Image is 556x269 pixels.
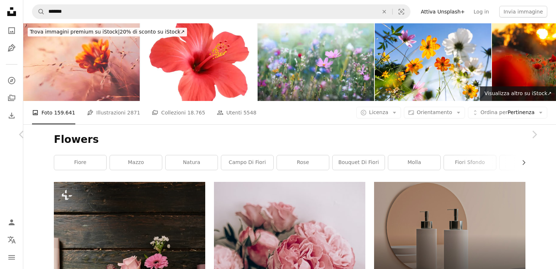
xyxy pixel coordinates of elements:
[4,91,19,105] a: Collezioni
[481,109,535,116] span: Pertinenza
[388,155,440,170] a: molla
[277,155,329,170] a: Rose
[152,101,205,124] a: Collezioni 18.765
[499,6,547,17] button: Invia immagine
[4,41,19,55] a: Illustrazioni
[166,155,218,170] a: natura
[417,109,452,115] span: Orientamento
[484,90,552,96] span: Visualizza altro su iStock ↗
[127,109,140,117] span: 2871
[393,5,410,19] button: Ricerca visiva
[87,101,140,124] a: Illustrazioni 2871
[140,23,257,101] img: Fiore di ibisco rosso isolato su sfondo bianco
[369,109,388,115] span: Licenza
[4,23,19,38] a: Foto
[512,100,556,169] a: Avanti
[469,6,493,17] a: Log in
[500,155,552,170] a: rosa
[444,155,496,170] a: fiori sfondo
[258,23,374,101] img: Panoramic Colorful Meadow
[480,86,556,101] a: Visualizza altro su iStock↗
[468,107,547,118] button: Ordina perPertinenza
[376,5,392,19] button: Elimina
[333,155,385,170] a: bouquet di fiori
[4,250,19,265] button: Menu
[23,23,191,41] a: Trova immagini premium su iStock|20% di sconto su iStock↗
[54,155,106,170] a: fiore
[375,23,491,101] img: Cosmos blooming in a park
[32,5,45,19] button: Cerca su Unsplash
[404,107,465,118] button: Orientamento
[4,73,19,88] a: Esplora
[110,155,162,170] a: mazzo
[187,109,205,117] span: 18.765
[217,101,257,124] a: Utenti 5548
[30,29,120,35] span: Trova immagini premium su iStock |
[54,133,525,146] h1: Flowers
[221,155,273,170] a: campo di fiori
[4,215,19,230] a: Accedi / Registrati
[28,28,187,36] div: 20% di sconto su iStock ↗
[356,107,401,118] button: Licenza
[416,6,469,17] a: Attiva Unsplash+
[481,109,508,115] span: Ordina per
[243,109,257,117] span: 5548
[32,4,410,19] form: Trova visual in tutto il sito
[23,23,140,101] img: Erba ornamentale dall'aspetto etereo con dahlia arancione
[4,233,19,247] button: Lingua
